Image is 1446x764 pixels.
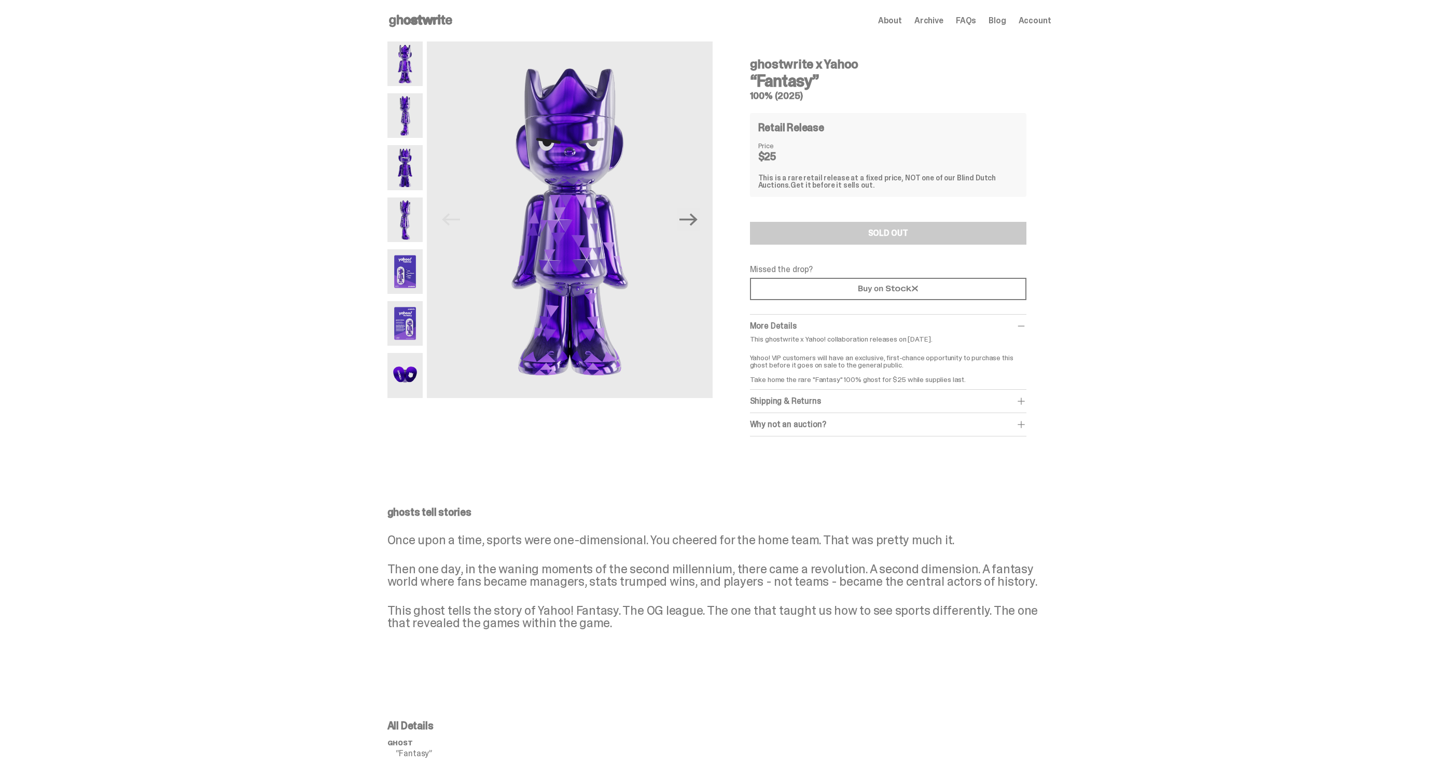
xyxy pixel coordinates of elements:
dt: Price [758,142,810,149]
h4: ghostwrite x Yahoo [750,58,1026,70]
h3: “Fantasy” [750,73,1026,89]
p: This ghost tells the story of Yahoo! Fantasy. The OG league. The one that taught us how to see sp... [387,604,1051,629]
a: Account [1019,17,1051,25]
button: SOLD OUT [750,222,1026,245]
a: Archive [914,17,943,25]
p: Then one day, in the waning moments of the second millennium, there came a revolution. A second d... [387,563,1051,588]
p: Yahoo! VIP customers will have an exclusive, first-chance opportunity to purchase this ghost befo... [750,347,1026,383]
p: Once upon a time, sports were one-dimensional. You cheered for the home team. That was pretty muc... [387,534,1051,546]
img: Yahoo-HG---3.png [387,145,423,190]
p: This ghostwrite x Yahoo! collaboration releases on [DATE]. [750,335,1026,343]
img: Yahoo-HG---7.png [387,353,423,398]
p: All Details [387,720,553,731]
a: Blog [989,17,1006,25]
span: ghost [387,739,413,747]
div: This is a rare retail release at a fixed price, NOT one of our Blind Dutch Auctions. [758,174,1018,189]
img: Yahoo-HG---1.png [427,41,712,398]
p: “Fantasy” [396,749,553,758]
div: Shipping & Returns [750,396,1026,406]
img: Yahoo-HG---2.png [387,93,423,138]
p: Missed the drop? [750,265,1026,274]
h5: 100% (2025) [750,91,1026,101]
div: Why not an auction? [750,419,1026,430]
h4: Retail Release [758,122,824,133]
img: Yahoo-HG---1.png [387,41,423,86]
span: More Details [750,320,797,331]
img: Yahoo-HG---5.png [387,249,423,294]
a: FAQs [956,17,976,25]
img: Yahoo-HG---6.png [387,301,423,346]
a: About [878,17,902,25]
dd: $25 [758,151,810,162]
span: Get it before it sells out. [790,180,874,190]
img: Yahoo-HG---4.png [387,197,423,242]
div: SOLD OUT [868,229,908,237]
p: ghosts tell stories [387,507,1051,517]
button: Next [677,208,700,231]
